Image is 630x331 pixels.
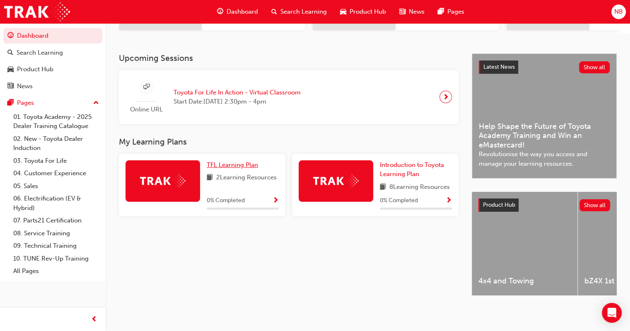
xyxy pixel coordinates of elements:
[438,7,444,17] span: pages-icon
[10,133,102,155] a: 02. New - Toyota Dealer Induction
[207,160,261,170] a: TFL Learning Plan
[483,63,515,70] span: Latest News
[313,174,359,187] img: Trak
[7,32,14,40] span: guage-icon
[7,49,13,57] span: search-icon
[119,53,459,63] h3: Upcoming Sessions
[478,276,571,286] span: 4x4 and Towing
[91,314,97,325] span: prev-icon
[210,3,265,20] a: guage-iconDashboard
[443,91,449,103] span: next-icon
[409,7,425,17] span: News
[380,160,452,179] a: Introduction to Toyota Learning Plan
[3,62,102,77] a: Product Hub
[3,95,102,111] button: Pages
[143,82,150,92] span: sessionType_ONLINE_URL-icon
[478,198,610,212] a: Product HubShow all
[7,83,14,90] span: news-icon
[3,27,102,95] button: DashboardSearch LearningProduct HubNews
[389,182,450,193] span: 8 Learning Resources
[10,227,102,240] a: 08. Service Training
[174,97,301,106] span: Start Date: [DATE] 2:30pm - 4pm
[483,201,515,208] span: Product Hub
[472,53,617,179] a: Latest NewsShow allHelp Shape the Future of Toyota Academy Training and Win an eMastercard!Revolu...
[10,214,102,227] a: 07. Parts21 Certification
[350,7,386,17] span: Product Hub
[446,196,452,206] button: Show Progress
[393,3,431,20] a: news-iconNews
[126,77,452,118] a: Online URLToyota For Life In Action - Virtual ClassroomStart Date:[DATE] 2:30pm - 4pm
[10,167,102,180] a: 04. Customer Experience
[10,111,102,133] a: 01. Toyota Academy - 2025 Dealer Training Catalogue
[7,66,14,73] span: car-icon
[614,7,623,17] span: NB
[446,197,452,205] span: Show Progress
[174,88,301,97] span: Toyota For Life In Action - Virtual Classroom
[602,303,622,323] div: Open Intercom Messenger
[3,28,102,43] a: Dashboard
[380,196,418,205] span: 0 % Completed
[479,122,610,150] span: Help Shape the Future of Toyota Academy Training and Win an eMastercard!
[611,5,626,19] button: NB
[207,161,258,169] span: TFL Learning Plan
[140,174,186,187] img: Trak
[472,192,577,295] a: 4x4 and Towing
[380,161,444,178] span: Introduction to Toyota Learning Plan
[273,197,279,205] span: Show Progress
[126,105,167,114] span: Online URL
[579,199,611,211] button: Show all
[227,7,258,17] span: Dashboard
[10,252,102,265] a: 10. TUNE Rev-Up Training
[10,192,102,214] a: 06. Electrification (EV & Hybrid)
[10,180,102,193] a: 05. Sales
[207,173,213,183] span: book-icon
[3,79,102,94] a: News
[17,82,33,91] div: News
[207,196,245,205] span: 0 % Completed
[4,2,70,21] img: Trak
[340,7,346,17] span: car-icon
[216,173,277,183] span: 2 Learning Resources
[10,239,102,252] a: 09. Technical Training
[7,99,14,107] span: pages-icon
[3,45,102,60] a: Search Learning
[17,98,34,108] div: Pages
[93,98,99,109] span: up-icon
[10,265,102,278] a: All Pages
[265,3,333,20] a: search-iconSearch Learning
[431,3,471,20] a: pages-iconPages
[447,7,464,17] span: Pages
[399,7,406,17] span: news-icon
[119,137,459,147] h3: My Learning Plans
[17,65,53,74] div: Product Hub
[380,182,386,193] span: book-icon
[280,7,327,17] span: Search Learning
[17,48,63,58] div: Search Learning
[479,60,610,74] a: Latest NewsShow all
[273,196,279,206] button: Show Progress
[579,61,610,73] button: Show all
[333,3,393,20] a: car-iconProduct Hub
[10,155,102,167] a: 03. Toyota For Life
[271,7,277,17] span: search-icon
[217,7,223,17] span: guage-icon
[479,150,610,168] span: Revolutionise the way you access and manage your learning resources.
